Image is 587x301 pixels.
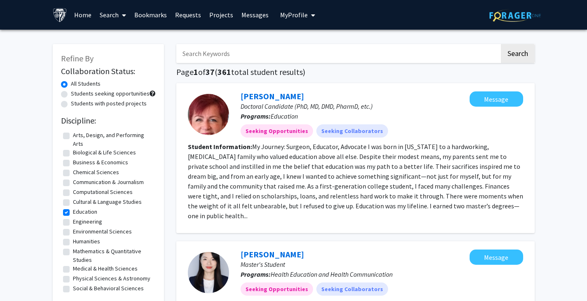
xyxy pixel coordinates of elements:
b: Programs: [241,112,271,120]
label: Engineering [73,217,102,226]
label: Education [73,208,97,216]
span: Master's Student [241,260,285,268]
b: Student Information: [188,142,252,151]
mat-chip: Seeking Collaborators [316,124,388,138]
span: Doctoral Candidate (PhD, MD, DMD, PharmD, etc.) [241,102,373,110]
label: Communication & Journalism [73,178,144,187]
h2: Discipline: [61,116,156,126]
label: Students with posted projects [71,99,147,108]
span: Health Education and Health Communication [271,270,393,278]
label: Medical & Health Sciences [73,264,138,273]
label: Cultural & Language Studies [73,198,142,206]
mat-chip: Seeking Opportunities [241,282,313,296]
h2: Collaboration Status: [61,66,156,76]
span: 37 [206,67,215,77]
a: Home [70,0,96,29]
a: Search [96,0,130,29]
label: Physical Sciences & Astronomy [73,274,150,283]
a: [PERSON_NAME] [241,249,304,259]
input: Search Keywords [176,44,500,63]
label: Students seeking opportunities [71,89,150,98]
mat-chip: Seeking Collaborators [316,282,388,296]
button: Message Carmen Ramos Irizarry [470,91,523,107]
label: Arts, Design, and Performing Arts [73,131,154,148]
span: Refine By [61,53,94,63]
a: Messages [237,0,273,29]
span: Education [271,112,298,120]
label: Social & Behavioral Sciences [73,284,144,293]
img: ForagerOne Logo [489,9,541,22]
span: My Profile [280,11,308,19]
span: 361 [217,67,231,77]
span: 1 [194,67,198,77]
label: Biological & Life Sciences [73,148,136,157]
a: Bookmarks [130,0,171,29]
b: Programs: [241,270,271,278]
fg-read-more: My Journey: Surgeon, Educator, Advocate I was born in [US_STATE] to a hardworking, [MEDICAL_DATA]... [188,142,523,220]
mat-chip: Seeking Opportunities [241,124,313,138]
a: [PERSON_NAME] [241,91,304,101]
label: Computational Sciences [73,188,133,196]
label: Chemical Sciences [73,168,119,177]
label: Business & Economics [73,158,128,167]
button: Search [501,44,535,63]
a: Projects [205,0,237,29]
img: Johns Hopkins University Logo [53,8,67,22]
h1: Page of ( total student results) [176,67,535,77]
label: Mathematics & Quantitative Studies [73,247,154,264]
a: Requests [171,0,205,29]
iframe: Chat [6,264,35,295]
label: Humanities [73,237,100,246]
label: Environmental Sciences [73,227,132,236]
label: All Students [71,79,101,88]
button: Message Marina Kato [470,250,523,265]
